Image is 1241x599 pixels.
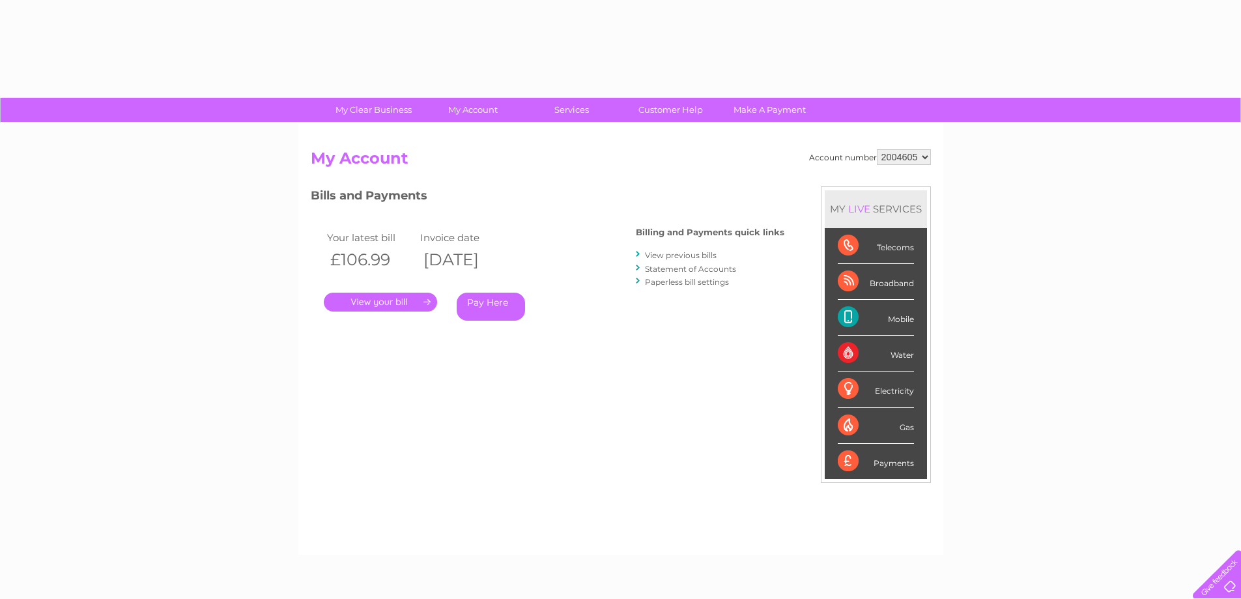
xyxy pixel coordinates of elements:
a: Services [518,98,625,122]
a: Pay Here [457,293,525,321]
h2: My Account [311,149,931,174]
th: £106.99 [324,246,418,273]
td: Invoice date [417,229,511,246]
div: Broadband [838,264,914,300]
a: Paperless bill settings [645,277,729,287]
th: [DATE] [417,246,511,273]
a: Customer Help [617,98,724,122]
a: View previous bills [645,250,717,260]
div: MY SERVICES [825,190,927,227]
h4: Billing and Payments quick links [636,227,784,237]
a: Make A Payment [716,98,823,122]
div: Gas [838,408,914,444]
div: Mobile [838,300,914,336]
a: . [324,293,437,312]
td: Your latest bill [324,229,418,246]
div: Account number [809,149,931,165]
div: Telecoms [838,228,914,264]
div: LIVE [846,203,873,215]
div: Water [838,336,914,372]
a: My Clear Business [320,98,427,122]
div: Payments [838,444,914,479]
a: Statement of Accounts [645,264,736,274]
a: My Account [419,98,526,122]
div: Electricity [838,372,914,407]
h3: Bills and Payments [311,186,784,209]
